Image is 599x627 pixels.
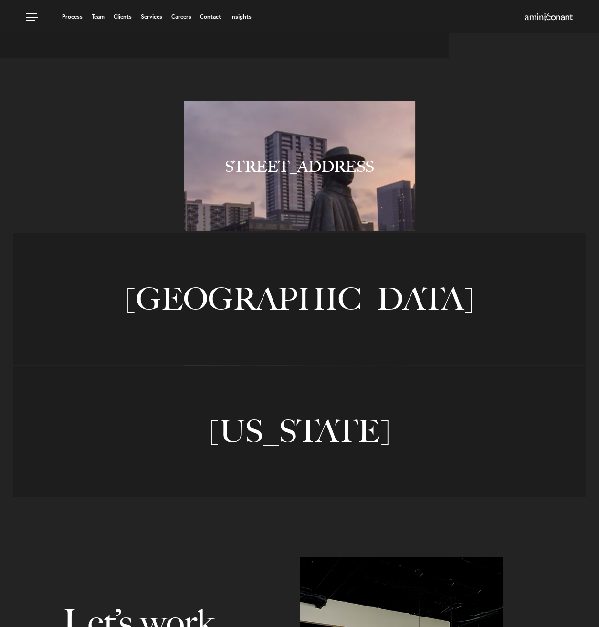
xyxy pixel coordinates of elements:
[171,14,191,20] a: Careers
[525,14,573,21] a: Home
[141,14,162,20] a: Services
[62,14,83,20] a: Process
[200,14,221,20] a: Contact
[92,14,105,20] a: Team
[13,366,586,497] a: View on map
[230,14,252,20] a: Insights
[525,13,573,21] img: Amini & Conant
[114,14,132,20] a: Clients
[13,233,586,365] a: View on map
